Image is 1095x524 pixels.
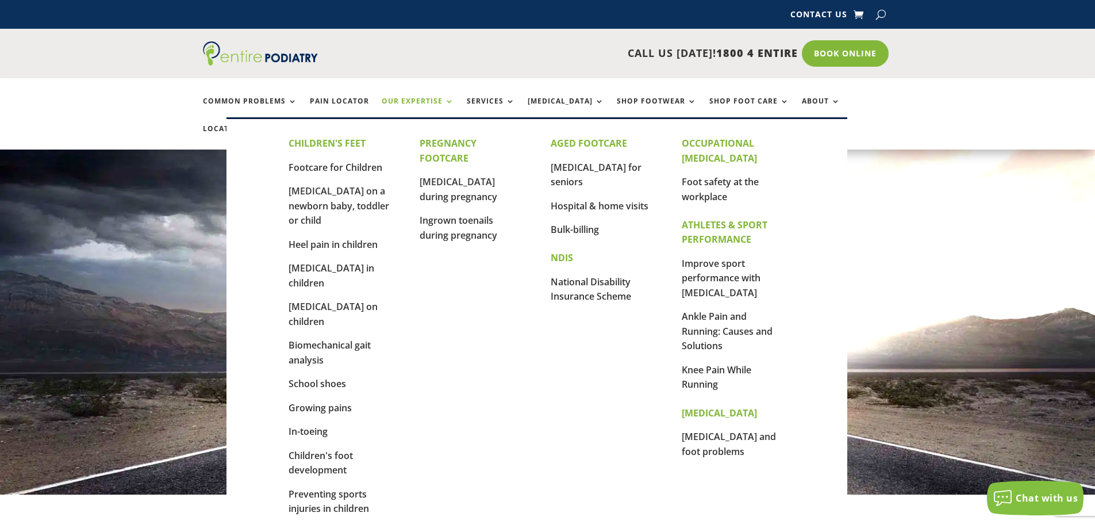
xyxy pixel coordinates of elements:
[802,40,889,67] a: Book Online
[420,175,497,203] a: [MEDICAL_DATA] during pregnancy
[289,401,352,414] a: Growing pains
[420,214,497,242] a: Ingrown toenails during pregnancy
[802,97,840,122] a: About
[289,449,353,477] a: Children's foot development
[420,137,477,165] strong: PREGNANCY FOOTCARE
[289,137,366,150] strong: CHILDREN'S FEET
[289,425,328,438] a: In-toeing
[682,175,759,203] a: Foot safety at the workplace
[203,97,297,122] a: Common Problems
[987,481,1084,515] button: Chat with us
[551,161,641,189] a: [MEDICAL_DATA] for seniors
[682,364,751,391] a: Knee Pain While Running
[551,137,627,150] strong: AGED FOOTCARE
[362,46,798,61] p: CALL US [DATE]!
[289,185,389,227] a: [MEDICAL_DATA] on a newborn baby, toddler or child
[289,161,382,174] a: Footcare for Children
[310,97,369,122] a: Pain Locator
[467,97,515,122] a: Services
[203,41,318,66] img: logo (1)
[682,257,760,299] a: Improve sport performance with [MEDICAL_DATA]
[289,488,369,515] a: Preventing sports injuries in children
[551,276,631,303] a: National Disability Insurance Scheme
[682,430,776,458] a: [MEDICAL_DATA] and foot problems
[682,310,773,352] a: Ankle Pain and Running: Causes and Solutions
[289,377,346,390] a: School shoes
[289,238,378,251] a: Heel pain in children
[289,300,378,328] a: [MEDICAL_DATA] on children
[790,10,847,23] a: Contact Us
[682,407,757,419] strong: [MEDICAL_DATA]
[382,97,454,122] a: Our Expertise
[1016,492,1078,504] span: Chat with us
[682,219,767,246] strong: ATHLETES & SPORT PERFORMANCE
[551,200,648,212] a: Hospital & home visits
[617,97,697,122] a: Shop Footwear
[682,137,757,165] strong: OCCUPATIONAL [MEDICAL_DATA]
[716,46,798,60] span: 1800 4 ENTIRE
[203,56,318,68] a: Entire Podiatry
[551,223,599,236] a: Bulk-billing
[289,262,374,289] a: [MEDICAL_DATA] in children
[551,251,573,264] strong: NDIS
[203,125,260,150] a: Locations
[528,97,604,122] a: [MEDICAL_DATA]
[289,339,371,366] a: Biomechanical gait analysis
[709,97,789,122] a: Shop Foot Care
